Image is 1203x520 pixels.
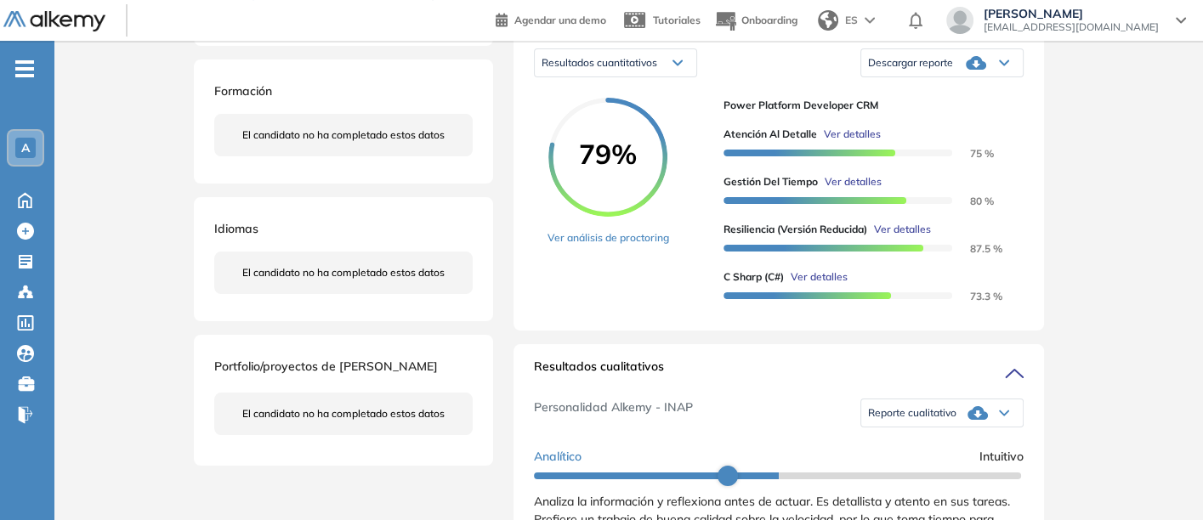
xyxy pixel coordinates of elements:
[548,230,669,246] a: Ver análisis de proctoring
[542,56,657,69] span: Resultados cuantitativos
[874,222,931,237] span: Ver detalles
[845,13,858,28] span: ES
[741,14,797,26] span: Onboarding
[984,20,1159,34] span: [EMAIL_ADDRESS][DOMAIN_NAME]
[15,67,34,71] i: -
[868,56,953,70] span: Descargar reporte
[724,174,818,189] span: Gestión del Tiempo
[214,221,258,236] span: Idiomas
[825,174,882,189] span: Ver detalles
[724,222,867,237] span: Resiliencia (versión reducida)
[950,290,1002,302] span: 73.3 %
[818,174,882,189] button: Ver detalles
[818,10,838,31] img: world
[950,147,994,160] span: 75 %
[950,242,1002,255] span: 87.5 %
[868,406,956,420] span: Reporte cualitativo
[514,14,606,26] span: Agendar una demo
[548,140,667,167] span: 79%
[867,222,931,237] button: Ver detalles
[724,98,1010,113] span: Power Platform Developer CRM
[534,448,582,466] span: Analítico
[791,269,848,285] span: Ver detalles
[979,448,1024,466] span: Intuitivo
[21,141,30,155] span: A
[784,269,848,285] button: Ver detalles
[242,265,445,280] span: El candidato no ha completado estos datos
[714,3,797,39] button: Onboarding
[865,17,875,24] img: arrow
[724,127,817,142] span: Atención al detalle
[214,83,272,99] span: Formación
[824,127,881,142] span: Ver detalles
[3,11,105,32] img: Logo
[534,398,693,427] span: Personalidad Alkemy - INAP
[653,14,701,26] span: Tutoriales
[496,8,606,29] a: Agendar una demo
[724,269,784,285] span: C Sharp (C#)
[950,195,994,207] span: 80 %
[984,7,1159,20] span: [PERSON_NAME]
[242,127,445,143] span: El candidato no ha completado estos datos
[534,358,664,385] span: Resultados cualitativos
[242,406,445,421] span: El candidato no ha completado estos datos
[817,127,881,142] button: Ver detalles
[214,359,438,374] span: Portfolio/proyectos de [PERSON_NAME]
